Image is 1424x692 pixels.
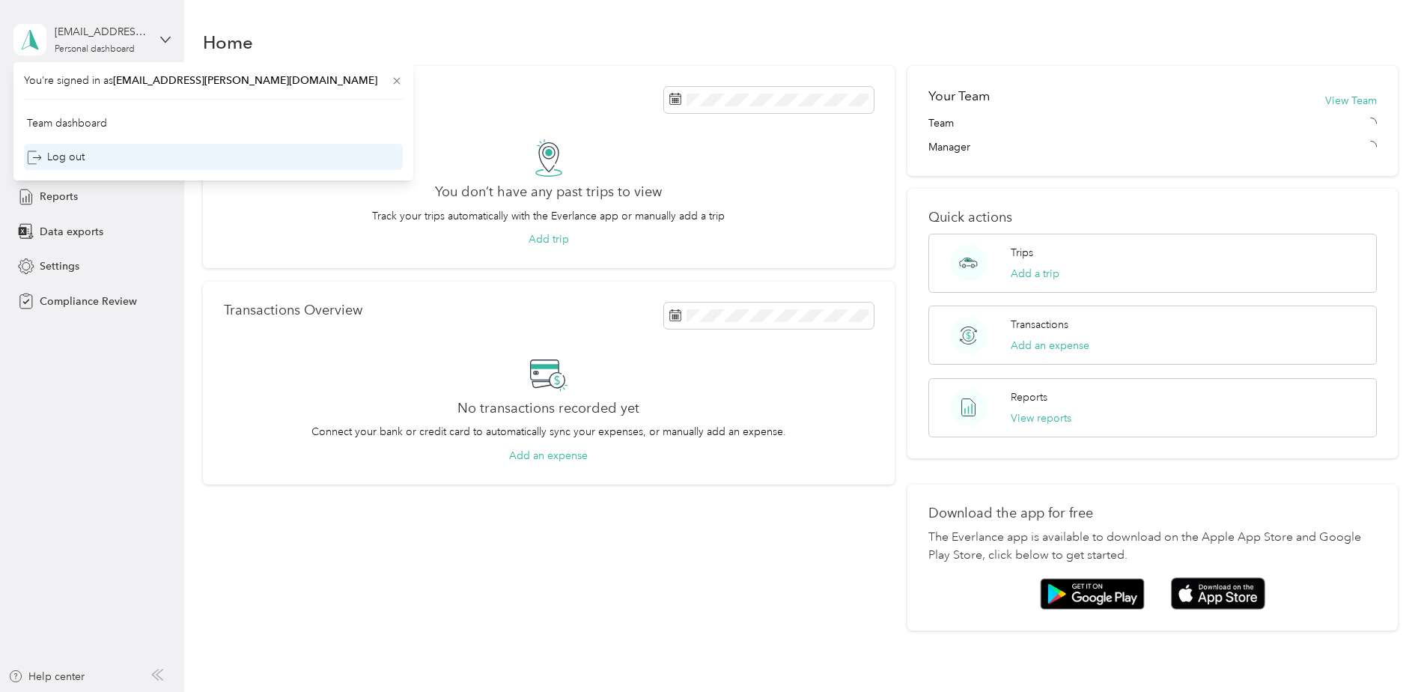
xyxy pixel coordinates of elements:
button: View Team [1325,93,1377,109]
button: Add trip [529,231,569,247]
button: Add an expense [509,448,588,464]
span: Compliance Review [40,294,137,309]
span: Manager [928,139,970,155]
button: Help center [8,669,85,685]
h2: Your Team [928,87,990,106]
h2: You don’t have any past trips to view [435,184,662,200]
div: Personal dashboard [55,45,135,54]
p: Transactions Overview [224,303,362,318]
img: App store [1171,577,1265,610]
span: You’re signed in as [24,73,403,88]
div: Log out [27,149,85,165]
iframe: Everlance-gr Chat Button Frame [1340,608,1424,692]
img: Google play [1040,578,1145,610]
span: Team [928,115,954,131]
div: [EMAIL_ADDRESS][PERSON_NAME][DOMAIN_NAME] [55,24,148,40]
p: Connect your bank or credit card to automatically sync your expenses, or manually add an expense. [311,424,786,440]
h2: No transactions recorded yet [457,401,639,416]
p: The Everlance app is available to download on the Apple App Store and Google Play Store, click be... [928,529,1377,565]
span: Settings [40,258,79,274]
button: View reports [1011,410,1071,426]
span: [EMAIL_ADDRESS][PERSON_NAME][DOMAIN_NAME] [113,74,377,87]
div: Team dashboard [27,115,107,131]
p: Quick actions [928,210,1377,225]
h1: Home [203,34,253,50]
span: Data exports [40,224,103,240]
p: Track your trips automatically with the Everlance app or manually add a trip [372,208,725,224]
p: Reports [1011,389,1047,405]
button: Add an expense [1011,338,1089,353]
button: Add a trip [1011,266,1059,282]
span: Reports [40,189,78,204]
p: Transactions [1011,317,1068,333]
p: Download the app for free [928,506,1377,521]
p: Trips [1011,245,1033,261]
